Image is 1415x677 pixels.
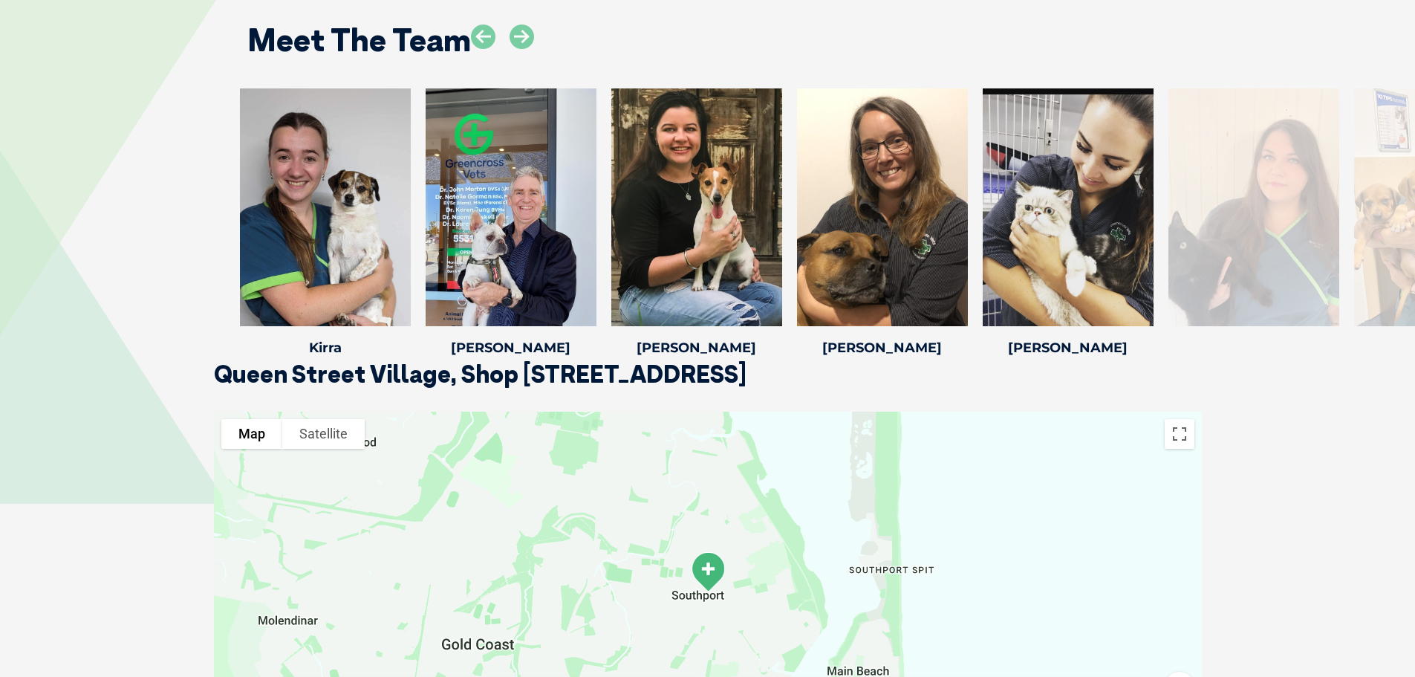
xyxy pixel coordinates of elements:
[1165,419,1194,449] button: Toggle fullscreen view
[247,25,471,56] h2: Meet The Team
[797,341,968,354] h4: [PERSON_NAME]
[221,419,282,449] button: Show street map
[240,341,411,354] h4: Kirra
[611,341,782,354] h4: [PERSON_NAME]
[282,419,365,449] button: Show satellite imagery
[426,341,596,354] h4: [PERSON_NAME]
[983,341,1154,354] h4: [PERSON_NAME]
